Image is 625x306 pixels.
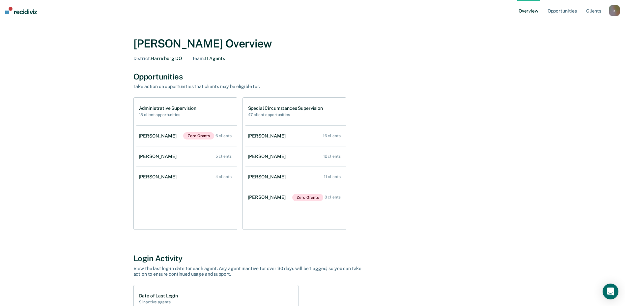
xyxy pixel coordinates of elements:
span: Team : [192,56,204,61]
a: [PERSON_NAME] 11 clients [245,168,346,186]
div: 16 clients [323,134,341,138]
div: [PERSON_NAME] [139,133,179,139]
div: Login Activity [133,254,492,263]
div: Opportunities [133,72,492,81]
span: Zero Grants [183,132,214,139]
div: Harrisburg DO [133,56,182,61]
div: [PERSON_NAME] [139,154,179,159]
img: Recidiviz [5,7,37,14]
div: Take action on opportunities that clients may be eligible for. [133,84,364,89]
a: [PERSON_NAME]Zero Grants 8 clients [245,187,346,208]
div: 12 clients [323,154,341,159]
h2: 15 client opportunities [139,112,196,117]
a: [PERSON_NAME] 4 clients [136,168,237,186]
div: [PERSON_NAME] [248,154,288,159]
button: c [609,5,620,16]
h2: 47 client opportunities [248,112,323,117]
h1: Special Circumstances Supervision [248,106,323,111]
span: District : [133,56,151,61]
div: 6 clients [215,134,232,138]
a: [PERSON_NAME] 16 clients [245,127,346,145]
h2: 9 inactive agents [139,300,178,304]
a: [PERSON_NAME] 12 clients [245,147,346,166]
div: 11 clients [324,174,341,179]
div: View the last log-in date for each agent. Any agent inactive for over 30 days will be flagged, so... [133,266,364,277]
h1: Administrative Supervision [139,106,196,111]
div: [PERSON_NAME] [248,174,288,180]
a: [PERSON_NAME]Zero Grants 6 clients [136,126,237,146]
div: 4 clients [215,174,232,179]
h1: Date of Last Login [139,293,178,299]
div: [PERSON_NAME] Overview [133,37,492,50]
div: Open Intercom Messenger [603,284,618,299]
div: 11 Agents [192,56,225,61]
div: [PERSON_NAME] [139,174,179,180]
a: [PERSON_NAME] 5 clients [136,147,237,166]
div: [PERSON_NAME] [248,195,288,200]
div: 5 clients [215,154,232,159]
div: 8 clients [325,195,341,199]
div: [PERSON_NAME] [248,133,288,139]
span: Zero Grants [292,194,323,201]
